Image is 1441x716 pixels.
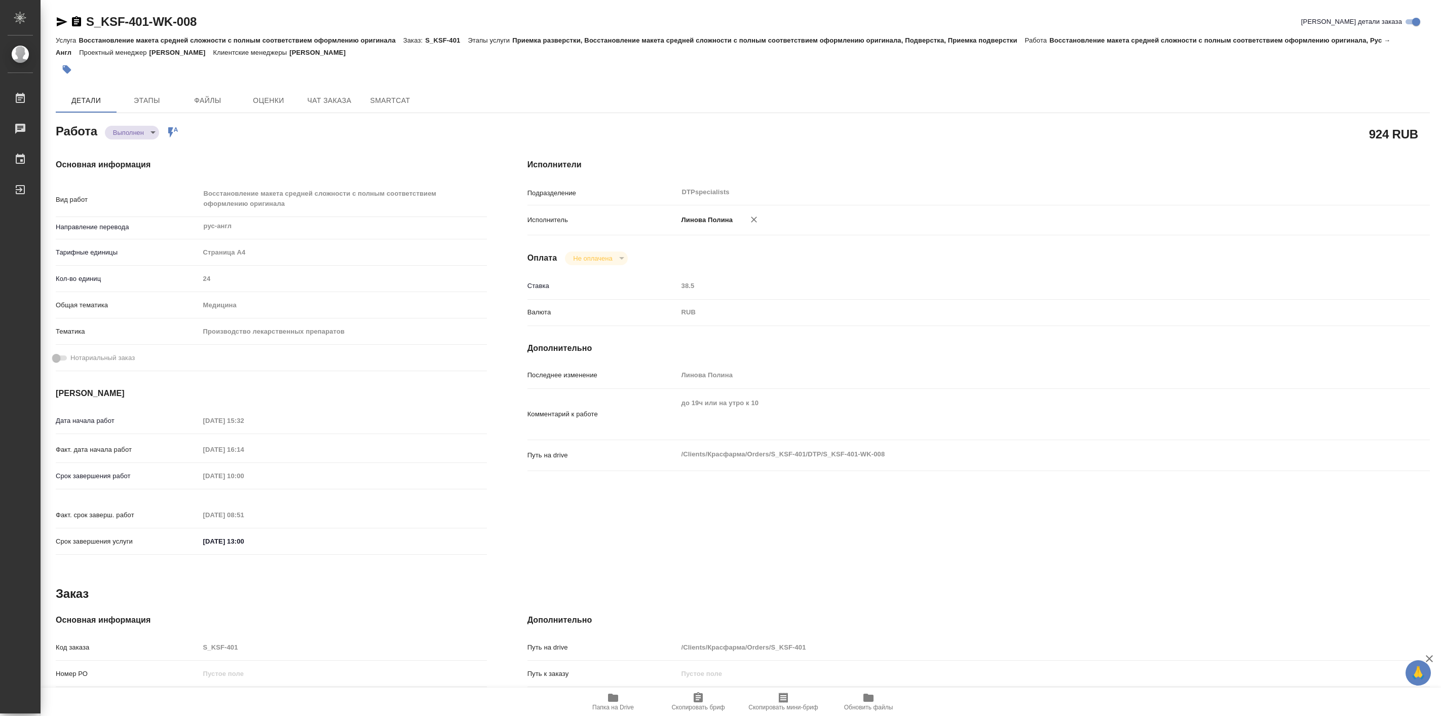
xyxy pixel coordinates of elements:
p: Кол-во единиц [56,274,200,284]
button: 🙏 [1406,660,1431,686]
p: Срок завершения работ [56,471,200,481]
span: Обновить файлы [844,704,893,711]
div: Медицина [200,297,487,314]
button: Скопировать ссылку [70,16,83,28]
input: Пустое поле [200,413,288,428]
p: Направление перевода [56,222,200,232]
span: Файлы [183,94,232,107]
p: Приемка разверстки, Восстановление макета средней сложности с полным соответствием оформлению ори... [512,37,1025,44]
p: Путь на drive [527,450,678,460]
p: Срок завершения услуги [56,536,200,547]
h4: Исполнители [527,159,1430,171]
p: Последнее изменение [527,370,678,380]
p: Путь на drive [527,642,678,653]
p: Подразделение [527,188,678,198]
input: Пустое поле [200,666,487,681]
input: Пустое поле [200,640,487,655]
span: Этапы [123,94,171,107]
p: Заказ: [403,37,425,44]
div: Выполнен [565,252,627,265]
div: Производство лекарственных препаратов [200,323,487,340]
p: Тарифные единицы [56,247,200,258]
p: Валюта [527,307,678,317]
input: Пустое поле [200,469,288,483]
h4: Дополнительно [527,614,1430,626]
input: Пустое поле [678,666,1355,681]
p: Клиентские менеджеры [213,49,290,56]
h4: Дополнительно [527,342,1430,354]
h4: Основная информация [56,614,487,626]
p: Дата начала работ [56,416,200,426]
button: Добавить тэг [56,58,78,81]
button: Выполнен [110,128,147,137]
input: Пустое поле [678,278,1355,293]
h2: 924 RUB [1369,125,1418,142]
div: Выполнен [105,126,159,139]
input: Пустое поле [200,271,487,286]
textarea: /Clients/Красфарма/Orders/S_KSF-401/DTP/S_KSF-401-WK-008 [678,446,1355,463]
input: Пустое поле [678,368,1355,382]
span: Детали [62,94,110,107]
p: Исполнитель [527,215,678,225]
button: Скопировать мини-бриф [741,688,826,716]
span: Скопировать бриф [671,704,725,711]
p: Услуга [56,37,79,44]
p: Восстановление макета средней сложности с полным соответствием оформлению оригинала [79,37,403,44]
span: Нотариальный заказ [70,353,135,363]
span: Папка на Drive [592,704,634,711]
div: Страница А4 [200,244,487,261]
a: S_KSF-401-WK-008 [86,15,197,28]
div: RUB [678,304,1355,321]
p: Линова Полина [678,215,733,225]
h2: Заказ [56,586,89,602]
input: Пустое поле [200,442,288,457]
span: SmartCat [366,94,414,107]
h4: Оплата [527,252,557,264]
button: Не оплачена [570,254,615,263]
p: Этапы услуги [468,37,512,44]
p: Факт. срок заверш. работ [56,510,200,520]
p: Номер РО [56,669,200,679]
p: S_KSF-401 [425,37,468,44]
textarea: до 19ч или на утро к 10 [678,395,1355,432]
span: Оценки [244,94,293,107]
span: [PERSON_NAME] детали заказа [1301,17,1402,27]
button: Обновить файлы [826,688,911,716]
h2: Работа [56,121,97,139]
p: Работа [1025,37,1050,44]
button: Скопировать бриф [656,688,741,716]
input: ✎ Введи что-нибудь [200,534,288,549]
p: Факт. дата начала работ [56,445,200,455]
button: Папка на Drive [571,688,656,716]
p: [PERSON_NAME] [289,49,353,56]
input: Пустое поле [678,640,1355,655]
input: Пустое поле [200,508,288,522]
p: Тематика [56,327,200,337]
p: Ставка [527,281,678,291]
button: Удалить исполнителя [743,208,765,231]
span: Скопировать мини-бриф [748,704,818,711]
p: Вид работ [56,195,200,205]
span: Чат заказа [305,94,354,107]
p: Проектный менеджер [79,49,149,56]
p: Код заказа [56,642,200,653]
p: Общая тематика [56,300,200,310]
button: Скопировать ссылку для ЯМессенджера [56,16,68,28]
h4: [PERSON_NAME] [56,387,487,400]
p: [PERSON_NAME] [149,49,213,56]
span: 🙏 [1410,662,1427,684]
h4: Основная информация [56,159,487,171]
p: Путь к заказу [527,669,678,679]
p: Комментарий к работе [527,409,678,419]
